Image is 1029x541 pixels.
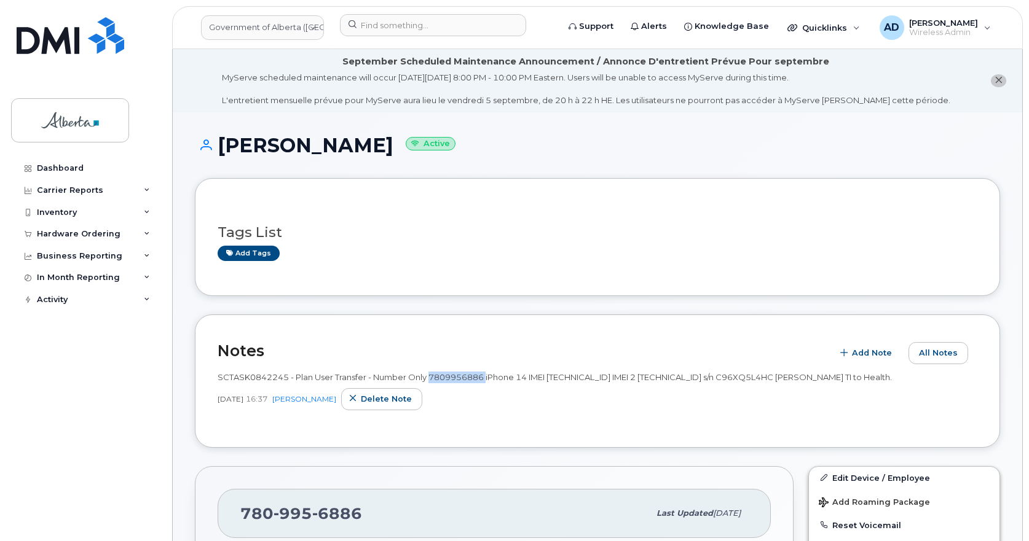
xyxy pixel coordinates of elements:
h3: Tags List [218,225,977,240]
small: Active [406,137,455,151]
div: September Scheduled Maintenance Announcement / Annonce D'entretient Prévue Pour septembre [342,55,829,68]
span: 995 [274,504,312,523]
h2: Notes [218,341,826,360]
a: Edit Device / Employee [809,467,999,489]
span: Last updated [656,508,713,518]
button: Add Roaming Package [809,489,999,514]
h1: [PERSON_NAME] [195,134,1000,156]
span: Delete note [361,393,412,405]
span: Add Note [852,347,892,359]
button: Add Note [832,342,902,364]
span: SCTASK0842245 - Plan User Transfer - Number Only 7809956886 iPhone 14 IMEI [TECHNICAL_ID] IMEI 2 ... [218,372,892,382]
button: Reset Voicemail [809,514,999,536]
button: All Notes [909,342,968,364]
span: 16:37 [246,394,267,404]
span: 780 [240,504,362,523]
div: MyServe scheduled maintenance will occur [DATE][DATE] 8:00 PM - 10:00 PM Eastern. Users will be u... [222,72,950,106]
span: All Notes [919,347,958,359]
span: Add Roaming Package [819,497,930,509]
button: close notification [991,74,1006,87]
a: [PERSON_NAME] [272,394,336,403]
button: Delete note [341,388,422,410]
span: 6886 [312,504,362,523]
span: [DATE] [218,394,243,404]
a: Add tags [218,246,280,261]
span: [DATE] [713,508,741,518]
